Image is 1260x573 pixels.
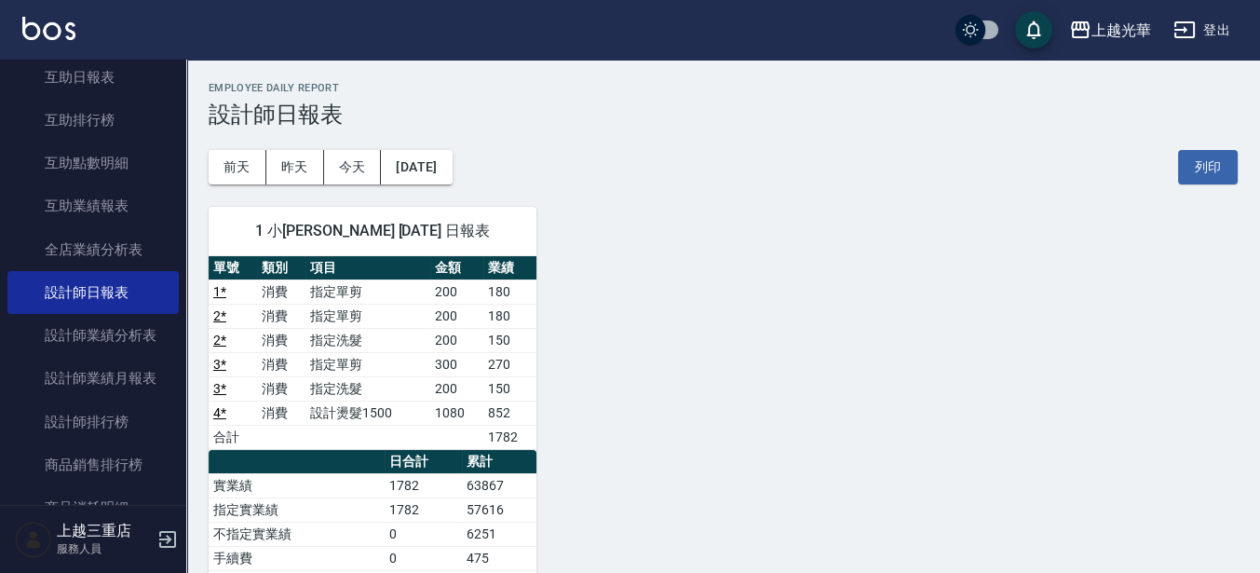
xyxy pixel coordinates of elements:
[257,280,305,304] td: 消費
[7,271,179,314] a: 設計師日報表
[430,328,483,352] td: 200
[257,304,305,328] td: 消費
[7,99,179,142] a: 互助排行榜
[7,228,179,271] a: 全店業績分析表
[430,256,483,280] th: 金額
[305,352,430,376] td: 指定單剪
[305,328,430,352] td: 指定洗髮
[1091,19,1151,42] div: 上越光華
[462,546,536,570] td: 475
[7,401,179,443] a: 設計師排行榜
[209,102,1238,128] h3: 設計師日報表
[483,256,536,280] th: 業績
[305,280,430,304] td: 指定單剪
[385,522,462,546] td: 0
[305,256,430,280] th: 項目
[7,357,179,400] a: 設計師業績月報表
[7,184,179,227] a: 互助業績報表
[483,401,536,425] td: 852
[257,352,305,376] td: 消費
[231,222,514,240] span: 1 小[PERSON_NAME] [DATE] 日報表
[209,82,1238,94] h2: Employee Daily Report
[430,304,483,328] td: 200
[209,546,385,570] td: 手續費
[430,280,483,304] td: 200
[257,376,305,401] td: 消費
[1015,11,1052,48] button: save
[7,443,179,486] a: 商品銷售排行榜
[430,401,483,425] td: 1080
[483,352,536,376] td: 270
[462,522,536,546] td: 6251
[462,450,536,474] th: 累計
[7,314,179,357] a: 設計師業績分析表
[305,304,430,328] td: 指定單剪
[209,256,257,280] th: 單號
[1166,13,1238,48] button: 登出
[266,150,324,184] button: 昨天
[257,328,305,352] td: 消費
[483,280,536,304] td: 180
[209,498,385,522] td: 指定實業績
[483,328,536,352] td: 150
[1178,150,1238,184] button: 列印
[385,498,462,522] td: 1782
[209,150,266,184] button: 前天
[324,150,382,184] button: 今天
[7,56,179,99] a: 互助日報表
[483,376,536,401] td: 150
[305,376,430,401] td: 指定洗髮
[483,425,536,449] td: 1782
[462,473,536,498] td: 63867
[7,142,179,184] a: 互助點數明細
[257,256,305,280] th: 類別
[209,473,385,498] td: 實業績
[257,401,305,425] td: 消費
[209,522,385,546] td: 不指定實業績
[22,17,75,40] img: Logo
[385,546,462,570] td: 0
[483,304,536,328] td: 180
[209,256,536,450] table: a dense table
[7,486,179,529] a: 商品消耗明細
[15,521,52,558] img: Person
[430,352,483,376] td: 300
[57,540,152,557] p: 服務人員
[57,522,152,540] h5: 上越三重店
[430,376,483,401] td: 200
[209,425,257,449] td: 合計
[305,401,430,425] td: 設計燙髮1500
[385,450,462,474] th: 日合計
[381,150,452,184] button: [DATE]
[385,473,462,498] td: 1782
[462,498,536,522] td: 57616
[1062,11,1158,49] button: 上越光華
